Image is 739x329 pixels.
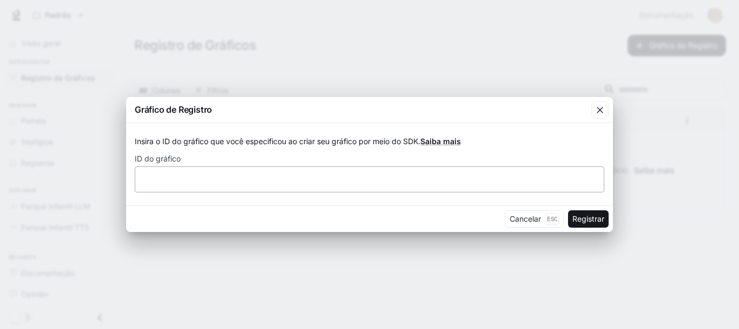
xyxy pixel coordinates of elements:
[572,214,604,223] font: Registrar
[568,210,609,228] button: Registrar
[547,215,557,223] font: Esc
[135,104,212,115] font: Gráfico de Registro
[510,214,541,223] font: Cancelar
[505,210,564,228] button: CancelarEsc
[135,137,420,146] font: Insira o ID do gráfico que você especificou ao criar seu gráfico por meio do SDK.
[420,137,461,146] a: Saiba mais
[135,154,181,163] font: ID do gráfico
